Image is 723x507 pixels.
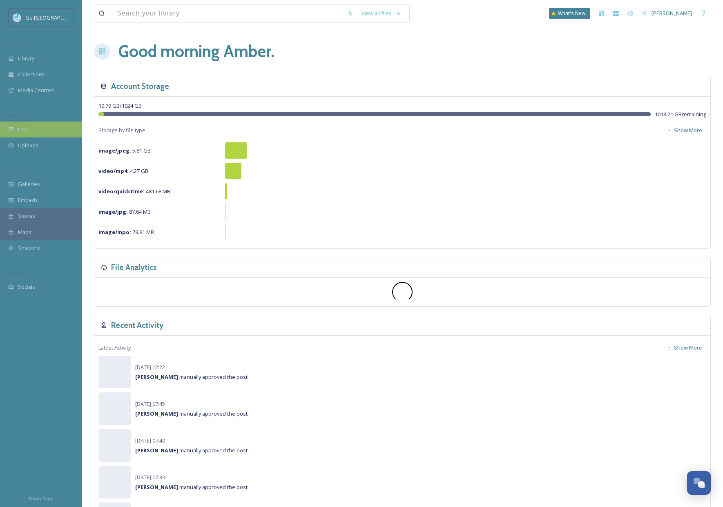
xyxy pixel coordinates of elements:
span: manually approved the post. [135,410,249,417]
span: [DATE] 07:45 [135,400,165,407]
h3: File Analytics [111,261,157,273]
span: manually approved the post. [135,447,249,454]
button: Open Chat [687,471,711,495]
span: manually approved the post. [135,373,249,381]
span: Embeds [18,196,38,204]
span: Privacy Policy [29,496,53,501]
strong: video/quicktime : [98,188,145,195]
span: [PERSON_NAME] [652,9,692,17]
strong: [PERSON_NAME] [135,410,178,417]
strong: [PERSON_NAME] [135,483,178,491]
h1: Good morning Amber . [118,39,274,64]
span: 4.27 GB [98,167,148,175]
span: COLLECT [8,113,26,119]
span: [DATE] 12:22 [135,363,165,371]
span: Galleries [18,180,40,188]
strong: image/mpo : [98,228,131,236]
strong: [PERSON_NAME] [135,373,178,381]
input: Search your library [113,4,343,22]
span: SnapLink [18,244,40,252]
span: 10.79 GB / 1024 GB [98,102,142,109]
strong: image/jpg : [98,208,128,215]
span: Go [GEOGRAPHIC_DATA] [25,13,86,21]
span: 481.68 MB [98,188,170,195]
span: Latest Activity [98,344,131,352]
span: [DATE] 07:39 [135,474,165,481]
span: SOCIALS [8,270,25,277]
span: Media Centres [18,86,54,94]
a: View all files [357,5,405,21]
span: Storage by file type [98,126,145,134]
strong: video/mp4 : [98,167,129,175]
strong: [PERSON_NAME] [135,447,178,454]
a: [PERSON_NAME] [638,5,696,21]
span: MEDIA [8,42,22,48]
span: Stories [18,212,36,220]
span: Library [18,55,34,62]
span: Collections [18,71,45,78]
span: Uploads [18,142,38,149]
a: What's New [549,8,590,19]
h3: Recent Activity [111,319,163,331]
span: 5.81 GB [98,147,151,154]
span: manually approved the post. [135,483,249,491]
span: 1013.21 GB remaining [655,111,706,118]
button: Show More [663,340,706,356]
h3: Account Storage [111,80,169,92]
button: Show More [663,122,706,138]
span: [DATE] 07:40 [135,437,165,444]
span: WIDGETS [8,168,27,174]
span: 87.64 MB [98,208,151,215]
a: Privacy Policy [29,493,53,503]
span: 79.81 MB [98,228,154,236]
img: GoGreatLogo_MISkies_RegionalTrails%20%281%29.png [13,13,21,22]
span: Socials [18,283,35,291]
strong: image/jpeg : [98,147,131,154]
span: UGC [18,126,29,133]
span: Maps [18,228,31,236]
